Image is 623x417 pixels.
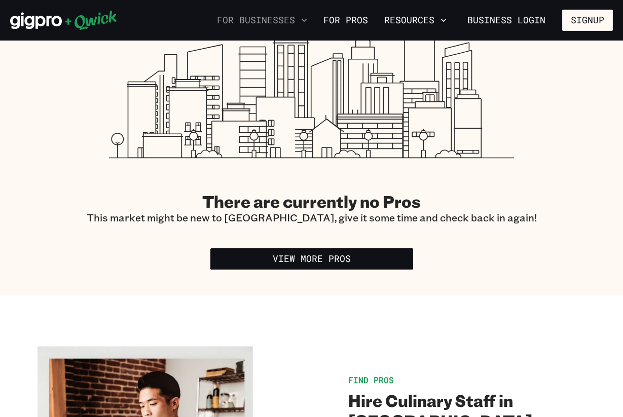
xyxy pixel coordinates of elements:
a: View More Pros [210,248,413,270]
button: For Businesses [213,12,311,29]
span: Find Pros [348,374,394,385]
a: Business Login [459,10,554,31]
button: Signup [562,10,613,31]
p: This market might be new to [GEOGRAPHIC_DATA], give it some time and check back in again! [87,211,537,224]
h2: There are currently no Pros [87,191,537,211]
a: For Pros [319,12,372,29]
button: Resources [380,12,451,29]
